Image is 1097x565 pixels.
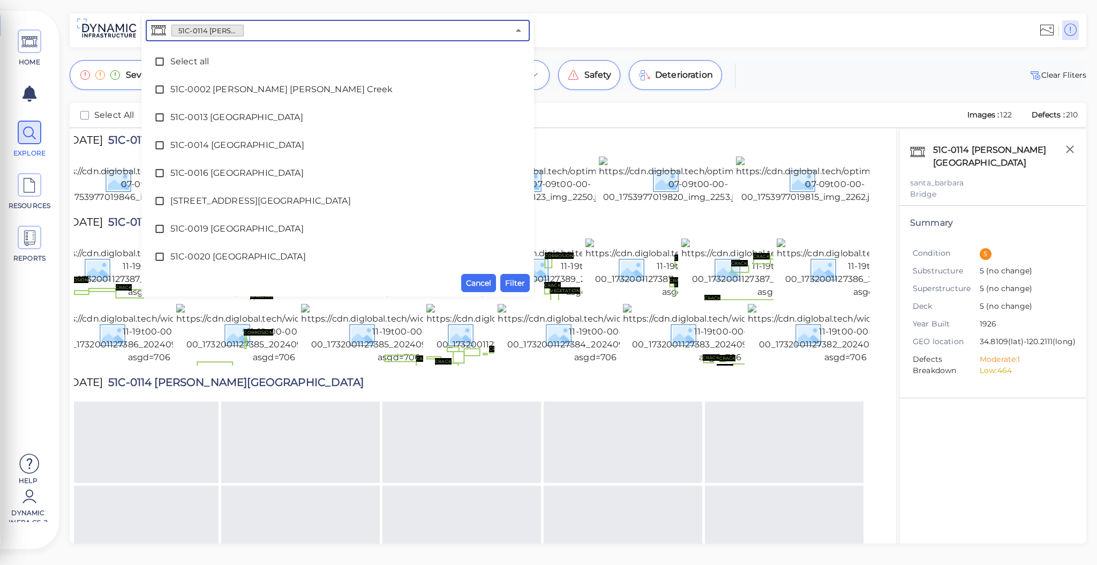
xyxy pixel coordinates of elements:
[7,148,52,158] span: EXPLORE
[913,283,980,294] span: Superstructure
[736,157,935,204] img: https://cdn.diglobal.tech/optimized/706/2025-07-09t00-00-00_1753977019815_img_2262.jpg?asgd=706
[980,354,1068,365] li: Moderate: 1
[5,173,54,211] a: RESOURCES
[913,318,980,330] span: Year Built
[5,121,54,158] a: EXPLORE
[984,301,1032,311] span: (no change)
[930,141,1076,172] div: 51C-0114 [PERSON_NAME][GEOGRAPHIC_DATA]
[498,304,693,364] img: https://cdn.diglobal.tech/width210/706/2024-11-19t00-00-00_1732001127384_20240917_131323.jpg?asgd...
[585,239,781,299] img: https://cdn.diglobal.tech/width210/706/2024-11-19t00-00-00_1732001127387_20240917_131937.jpg?asgd...
[1066,110,1078,120] span: 210
[103,217,364,231] span: 51C-0114 [PERSON_NAME][GEOGRAPHIC_DATA]
[5,29,54,67] a: HOME
[1000,110,1011,120] span: 122
[913,265,980,277] span: Substructure
[176,304,372,364] img: https://cdn.diglobal.tech/width210/706/2024-11-19t00-00-00_1732001127385_20240917_131355.jpg?asgd...
[980,336,1076,348] span: 34.8109 (lat) -120.2111 (long)
[170,222,505,235] span: 51C-0019 [GEOGRAPHIC_DATA]
[599,157,798,204] img: https://cdn.diglobal.tech/optimized/706/2025-07-09t00-00-00_1753977019820_img_2253.jpg?asgd=706
[7,254,52,263] span: REPORTS
[461,274,496,292] button: Cancel
[980,318,1068,331] span: 1926
[170,55,505,68] span: Select all
[5,476,51,485] span: Help
[170,167,505,180] span: 51C-0016 [GEOGRAPHIC_DATA]
[466,277,491,289] span: Cancel
[5,508,51,522] span: Dynamic Infra CS-2
[462,157,661,204] img: https://cdn.diglobal.tech/optimized/706/2025-07-09t00-00-00_1753977019823_img_2250.jpg?asgd=706
[7,201,52,211] span: RESOURCES
[67,217,103,231] span: [DATE]
[511,23,526,38] button: Close
[301,304,497,364] img: https://cdn.diglobal.tech/width210/706/2024-11-19t00-00-00_1732001127385_20240917_131352.jpg?asgd...
[172,26,243,36] span: 51C-0114 [PERSON_NAME][GEOGRAPHIC_DATA]
[913,248,980,259] span: Condition
[966,110,1001,120] span: Images :
[67,377,103,391] span: [DATE]
[170,139,505,152] span: 51C-0014 [GEOGRAPHIC_DATA]
[7,57,52,67] span: HOME
[170,250,505,263] span: 51C-0020 [GEOGRAPHIC_DATA]
[748,304,943,364] img: https://cdn.diglobal.tech/width210/706/2024-11-19t00-00-00_1732001127382_20240917_131311.jpg?asgd...
[910,189,1076,200] div: Bridge
[505,277,525,289] span: Filter
[51,304,247,364] img: https://cdn.diglobal.tech/width210/706/2024-11-19t00-00-00_1732001127386_20240917_131436.jpg?asgd...
[681,239,877,299] img: https://cdn.diglobal.tech/width210/706/2024-11-19t00-00-00_1732001127387_20240917_131513.jpg?asgd...
[103,135,364,149] span: 51C-0114 [PERSON_NAME][GEOGRAPHIC_DATA]
[500,274,530,292] button: Filter
[426,304,622,364] img: https://cdn.diglobal.tech/width210/706/2024-11-19t00-00-00_1732001127384_20240917_131331.jpg?asgd...
[623,304,818,364] img: https://cdn.diglobal.tech/width210/706/2024-11-19t00-00-00_1732001127383_20240917_131320.jpg?asgd...
[980,283,1068,295] span: 5
[913,354,980,376] span: Defects Breakdown
[1051,517,1089,557] iframe: Chat
[980,365,1068,376] li: Low: 464
[984,266,1032,276] span: (no change)
[980,301,1068,313] span: 5
[170,111,505,124] span: 51C-0013 [GEOGRAPHIC_DATA]
[170,195,505,207] span: [STREET_ADDRESS][GEOGRAPHIC_DATA]
[910,217,1076,229] div: Summary
[5,226,54,263] a: REPORTS
[94,109,134,122] span: Select All
[655,69,713,81] span: Deterioration
[980,265,1068,278] span: 5
[1028,69,1086,81] button: Clear Fliters
[984,284,1032,293] span: (no change)
[913,336,980,347] span: GEO location
[170,83,505,96] span: 51C-0002 [PERSON_NAME] [PERSON_NAME] Creek
[584,69,611,81] span: Safety
[910,177,1076,189] div: santa_barbara
[913,301,980,312] span: Deck
[980,248,991,260] div: 5
[126,69,161,81] span: Severity
[103,377,364,391] span: 51C-0114 [PERSON_NAME][GEOGRAPHIC_DATA]
[777,239,972,299] img: https://cdn.diglobal.tech/width210/706/2024-11-19t00-00-00_1732001127386_20240917_131448.jpg?asgd...
[1031,110,1066,120] span: Defects :
[67,135,103,149] span: [DATE]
